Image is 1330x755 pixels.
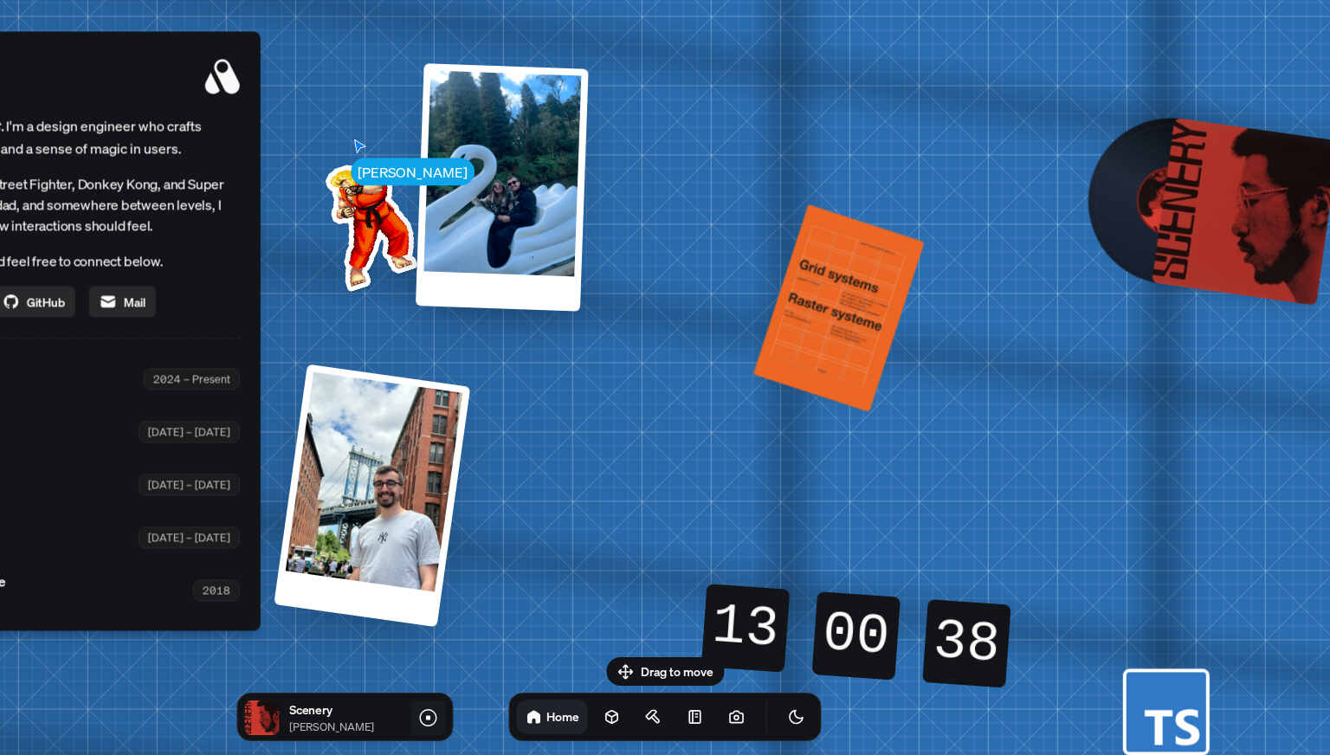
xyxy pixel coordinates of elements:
[193,579,240,601] div: 2018
[89,286,156,317] a: Mail
[281,135,455,310] img: Profile example
[546,708,579,725] h1: Home
[289,700,400,719] p: Scenery
[139,474,240,495] div: [DATE] – [DATE]
[289,719,400,735] p: [PERSON_NAME]
[27,293,65,311] span: GitHub
[124,293,145,311] span: Mail
[139,421,240,442] div: [DATE] – [DATE]
[779,700,814,734] button: Toggle Theme
[139,526,240,548] div: [DATE] – [DATE]
[517,700,588,734] a: Home
[144,368,240,390] div: 2024 – Present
